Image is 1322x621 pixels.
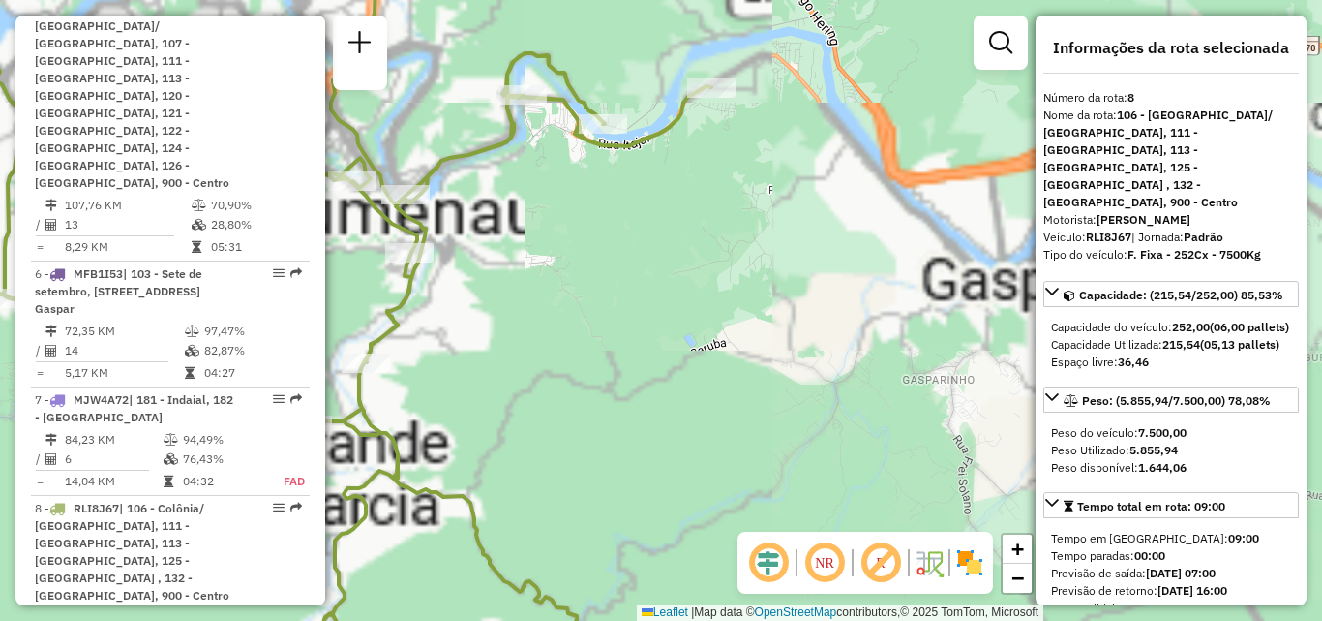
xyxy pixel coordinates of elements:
[74,501,119,515] span: RLI8J67
[1051,459,1291,477] div: Peso disponível:
[1051,600,1291,617] div: Tempo dirigindo no retorno:
[954,547,985,578] img: Exibir/Ocultar setores
[74,266,123,281] span: MFB1I53
[1172,320,1210,334] strong: 252,00
[981,23,1020,62] a: Exibir filtros
[203,363,301,383] td: 04:27
[1051,319,1291,336] div: Capacidade do veículo:
[1051,582,1291,600] div: Previsão de retorno:
[192,219,206,231] i: % de utilização da cubagem
[64,450,163,469] td: 6
[637,605,1043,621] div: Map data © contributors,© 2025 TomTom, Microsoft
[45,434,57,446] i: Distância Total
[1146,566,1216,580] strong: [DATE] 07:00
[35,266,202,316] span: 6 -
[210,237,302,257] td: 05:31
[35,501,229,603] span: | 106 - Colônia/ [GEOGRAPHIC_DATA], 111 - [GEOGRAPHIC_DATA], 113 - [GEOGRAPHIC_DATA], 125 - [GEOG...
[290,393,302,405] em: Rota exportada
[273,267,285,279] em: Opções
[1043,107,1299,211] div: Nome da rota:
[64,472,163,491] td: 14,04 KM
[185,326,199,337] i: % de utilização do peso
[45,345,57,357] i: Total de Atividades
[290,502,302,513] em: Rota exportada
[691,605,694,619] span: |
[35,266,202,316] span: | 103 - Sete de setembro, [STREET_ADDRESS] Gaspar
[210,215,302,234] td: 28,80%
[64,196,191,215] td: 107,76 KM
[1043,281,1299,307] a: Capacidade: (215,54/252,00) 85,53%
[1200,337,1279,352] strong: (05,13 pallets)
[45,219,57,231] i: Total de Atividades
[1082,393,1271,408] span: Peso: (5.855,94/7.500,00) 78,08%
[45,326,57,337] i: Distância Total
[273,393,285,405] em: Opções
[182,450,262,469] td: 76,43%
[35,1,229,190] span: 5 -
[1197,601,1228,615] strong: 00:09
[35,450,45,469] td: /
[1210,320,1289,334] strong: (06,00 pallets)
[1184,230,1223,244] strong: Padrão
[64,363,184,383] td: 5,17 KM
[642,605,688,619] a: Leaflet
[1051,336,1291,354] div: Capacidade Utilizada:
[290,267,302,279] em: Rota exportada
[1162,337,1200,352] strong: 215,54
[1051,565,1291,582] div: Previsão de saída:
[1228,531,1259,545] strong: 09:00
[45,200,57,211] i: Distância Total
[35,392,233,424] span: 7 -
[1043,492,1299,518] a: Tempo total em rota: 09:00
[1077,499,1225,513] span: Tempo total em rota: 09:00
[64,237,191,257] td: 8,29 KM
[203,322,301,341] td: 97,47%
[210,196,302,215] td: 70,90%
[1011,537,1024,561] span: +
[914,547,945,578] img: Fluxo de ruas
[164,453,178,465] i: % de utilização da cubagem
[35,237,45,257] td: =
[1043,89,1299,107] div: Número da rota:
[1043,246,1299,264] div: Tipo do veículo:
[1011,566,1024,590] span: −
[1043,211,1299,229] div: Motorista:
[35,472,45,491] td: =
[182,472,262,491] td: 04:32
[185,367,195,379] i: Tempo total em rota
[801,540,848,586] span: Ocultar NR
[35,363,45,383] td: =
[192,241,201,253] i: Tempo total em rota
[45,453,57,465] i: Total de Atividades
[203,341,301,360] td: 82,87%
[1118,355,1149,369] strong: 36,46
[1157,583,1227,598] strong: [DATE] 16:00
[1043,39,1299,57] h4: Informações da rota selecionada
[1138,460,1187,475] strong: 1.644,06
[164,434,178,446] i: % de utilização do peso
[1043,108,1273,209] strong: 106 - [GEOGRAPHIC_DATA]/ [GEOGRAPHIC_DATA], 111 - [GEOGRAPHIC_DATA], 113 - [GEOGRAPHIC_DATA], 125...
[192,200,206,211] i: % de utilização do peso
[1003,564,1032,593] a: Zoom out
[35,1,229,190] span: | 104 - [GEOGRAPHIC_DATA]/ [GEOGRAPHIC_DATA], 107 - [GEOGRAPHIC_DATA], 111 - [GEOGRAPHIC_DATA], 1...
[182,430,262,450] td: 94,49%
[1134,548,1165,563] strong: 00:00
[1097,212,1190,227] strong: [PERSON_NAME]
[1043,387,1299,413] a: Peso: (5.855,94/7.500,00) 78,08%
[1043,229,1299,246] div: Veículo:
[1051,425,1187,440] span: Peso do veículo:
[1043,417,1299,484] div: Peso: (5.855,94/7.500,00) 78,08%
[341,23,379,67] a: Nova sessão e pesquisa
[1127,90,1134,105] strong: 8
[64,341,184,360] td: 14
[1051,530,1291,547] div: Tempo em [GEOGRAPHIC_DATA]:
[64,322,184,341] td: 72,35 KM
[74,392,129,407] span: MJW4A72
[35,501,229,603] span: 8 -
[273,502,285,513] em: Opções
[1051,442,1291,459] div: Peso Utilizado:
[1086,230,1131,244] strong: RLI8J67
[1043,311,1299,379] div: Capacidade: (215,54/252,00) 85,53%
[262,472,306,491] td: FAD
[35,341,45,360] td: /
